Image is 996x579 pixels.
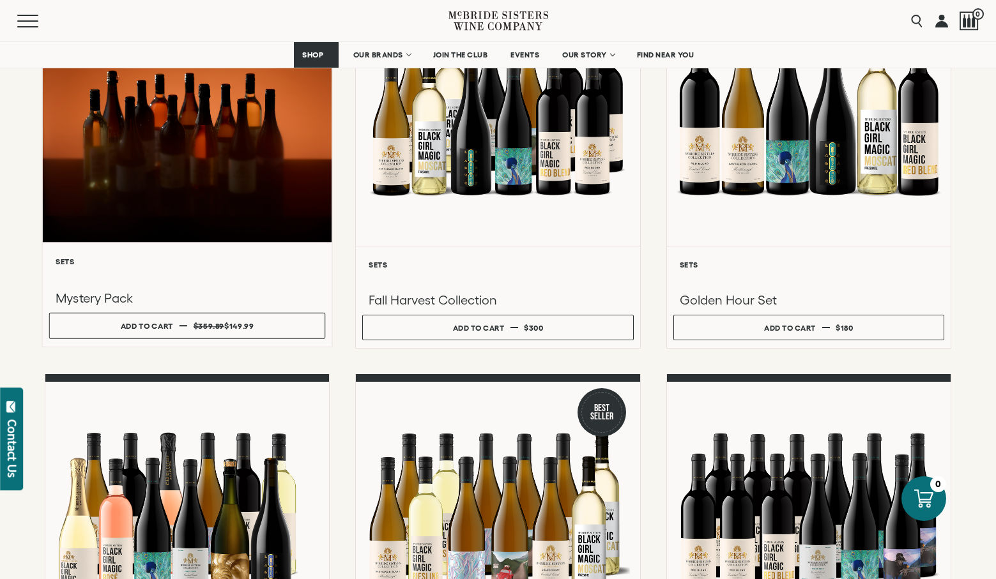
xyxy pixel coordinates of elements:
[502,42,548,68] a: EVENTS
[764,319,816,337] div: Add to cart
[56,257,319,266] h6: Sets
[554,42,622,68] a: OUR STORY
[680,292,938,308] h3: Golden Hour Set
[121,317,173,336] div: Add to cart
[345,42,418,68] a: OUR BRANDS
[294,42,339,68] a: SHOP
[637,50,694,59] span: FIND NEAR YOU
[680,260,938,269] h6: Sets
[972,8,984,20] span: 0
[369,260,627,269] h6: Sets
[673,315,944,340] button: Add to cart $180
[510,50,539,59] span: EVENTS
[562,50,607,59] span: OUR STORY
[369,292,627,308] h3: Fall Harvest Collection
[353,50,403,59] span: OUR BRANDS
[930,476,946,492] div: 0
[224,322,254,330] span: $149.99
[425,42,496,68] a: JOIN THE CLUB
[524,324,543,332] span: $300
[836,324,853,332] span: $180
[629,42,703,68] a: FIND NEAR YOU
[6,419,19,477] div: Contact Us
[49,313,326,339] button: Add to cart $359.89 $149.99
[362,315,633,340] button: Add to cart $300
[302,50,324,59] span: SHOP
[453,319,505,337] div: Add to cart
[194,322,224,330] s: $359.89
[433,50,488,59] span: JOIN THE CLUB
[17,15,63,27] button: Mobile Menu Trigger
[56,289,319,306] h3: Mystery Pack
